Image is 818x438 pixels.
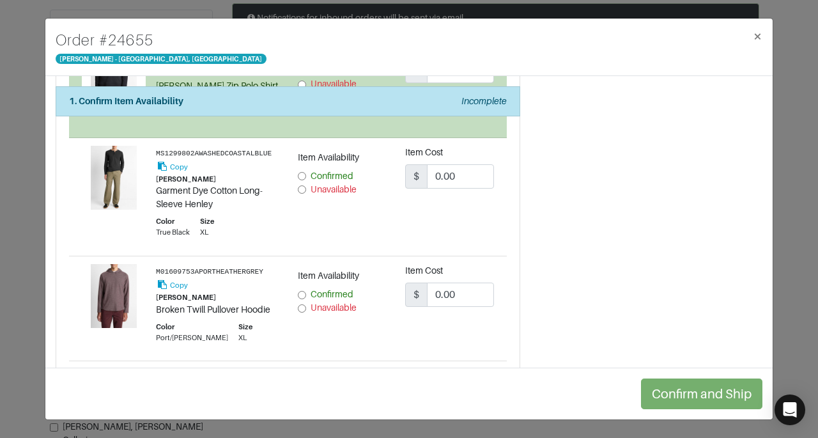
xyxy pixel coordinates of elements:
[156,227,190,238] div: True Black
[156,184,279,211] div: Garment Dye Cotton Long-Sleeve Henley
[405,283,428,307] span: $
[298,291,306,299] input: Confirmed
[156,174,279,185] div: [PERSON_NAME]
[405,164,428,189] span: $
[311,302,357,313] span: Unavailable
[298,151,359,164] label: Item Availability
[156,159,189,174] button: Copy
[200,216,214,227] div: Size
[156,150,272,157] small: MS1299802AWASHEDCOASTALBLUE
[238,332,252,343] div: XL
[156,292,279,303] div: [PERSON_NAME]
[311,79,357,89] span: Unavailable
[743,19,773,54] button: Close
[156,216,190,227] div: Color
[69,96,183,106] strong: 1. Confirm Item Availability
[298,81,306,89] input: Unavailable
[156,303,279,317] div: Broken Twill Pullover Hoodie
[156,332,228,343] div: Port/[PERSON_NAME]
[311,184,357,194] span: Unavailable
[753,27,762,45] span: ×
[461,96,507,106] em: Incomplete
[238,322,252,332] div: Size
[156,66,279,93] div: Cotton-Blend French [PERSON_NAME] Zip Polo Shirt
[82,264,146,328] img: Product
[311,171,353,181] span: Confirmed
[298,185,306,194] input: Unavailable
[405,264,443,278] label: Item Cost
[311,289,353,299] span: Confirmed
[156,268,263,276] small: M01609753APORTHEATHERGREY
[170,163,188,171] small: Copy
[56,54,266,64] span: [PERSON_NAME] - [GEOGRAPHIC_DATA], [GEOGRAPHIC_DATA]
[298,269,359,283] label: Item Availability
[775,395,805,425] div: Open Intercom Messenger
[56,29,266,52] h4: Order # 24655
[641,379,762,409] button: Confirm and Ship
[82,146,146,210] img: Product
[298,172,306,180] input: Confirmed
[405,146,443,159] label: Item Cost
[200,227,214,238] div: XL
[156,278,189,292] button: Copy
[298,304,306,313] input: Unavailable
[170,281,188,289] small: Copy
[156,322,228,332] div: Color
